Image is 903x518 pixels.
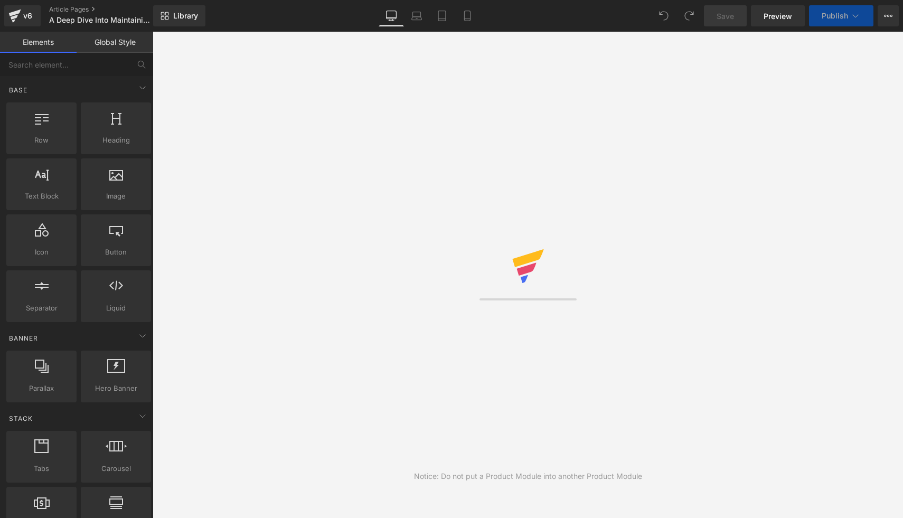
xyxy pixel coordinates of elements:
span: Separator [10,303,73,314]
a: Desktop [379,5,404,26]
span: Parallax [10,383,73,394]
a: Tablet [429,5,455,26]
span: Publish [822,12,848,20]
span: Image [84,191,148,202]
div: Notice: Do not put a Product Module into another Product Module [414,470,642,482]
a: Preview [751,5,805,26]
span: Carousel [84,463,148,474]
a: New Library [153,5,205,26]
span: Tabs [10,463,73,474]
button: Publish [809,5,873,26]
span: Library [173,11,198,21]
span: Row [10,135,73,146]
a: Global Style [77,32,153,53]
span: Heading [84,135,148,146]
a: v6 [4,5,41,26]
span: Button [84,247,148,258]
span: Save [717,11,734,22]
button: Redo [679,5,700,26]
button: More [878,5,899,26]
span: Text Block [10,191,73,202]
span: A Deep Dive Into Maintaining And Caring For Your Pool Table Cloth [49,16,150,24]
span: Liquid [84,303,148,314]
a: Laptop [404,5,429,26]
div: v6 [21,9,34,23]
span: Preview [764,11,792,22]
a: Article Pages [49,5,171,14]
span: Icon [10,247,73,258]
span: Stack [8,413,34,423]
span: Base [8,85,29,95]
a: Mobile [455,5,480,26]
span: Hero Banner [84,383,148,394]
button: Undo [653,5,674,26]
span: Banner [8,333,39,343]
